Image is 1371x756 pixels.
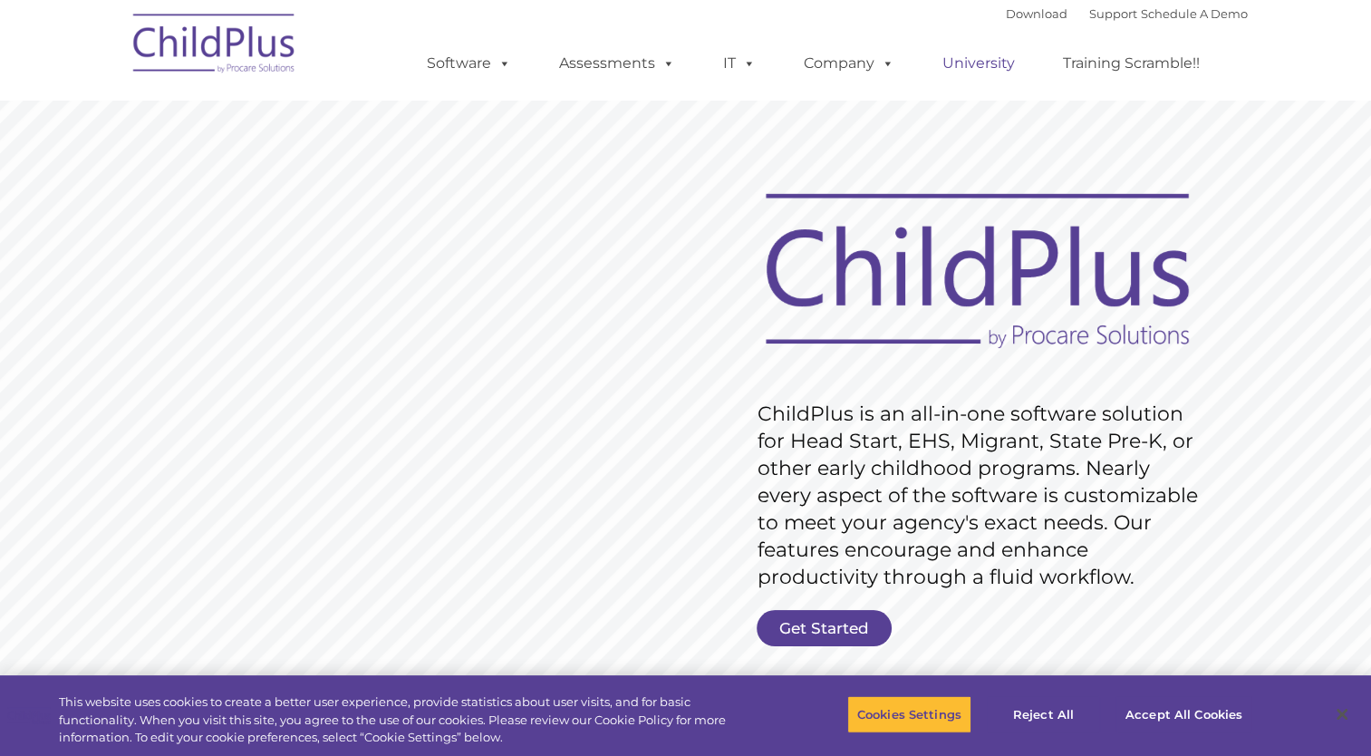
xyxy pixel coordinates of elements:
[1089,6,1137,21] a: Support
[124,1,305,92] img: ChildPlus by Procare Solutions
[847,695,971,733] button: Cookies Settings
[409,45,529,82] a: Software
[705,45,774,82] a: IT
[1006,6,1067,21] a: Download
[541,45,693,82] a: Assessments
[987,695,1100,733] button: Reject All
[1045,45,1218,82] a: Training Scramble!!
[59,693,754,747] div: This website uses cookies to create a better user experience, provide statistics about user visit...
[757,610,892,646] a: Get Started
[1115,695,1252,733] button: Accept All Cookies
[1006,6,1248,21] font: |
[1141,6,1248,21] a: Schedule A Demo
[924,45,1033,82] a: University
[786,45,912,82] a: Company
[758,401,1207,591] rs-layer: ChildPlus is an all-in-one software solution for Head Start, EHS, Migrant, State Pre-K, or other ...
[1322,694,1362,734] button: Close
